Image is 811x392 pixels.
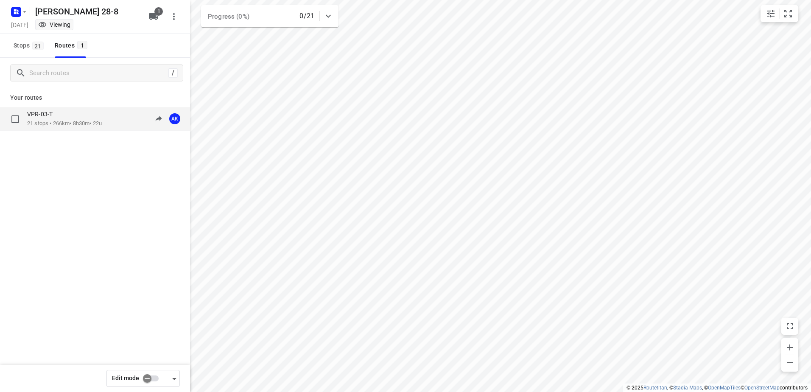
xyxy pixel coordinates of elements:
[299,11,314,21] p: 0/21
[77,41,87,49] span: 1
[150,110,167,127] button: Send to driver
[780,5,797,22] button: Fit zoom
[10,93,180,102] p: Your routes
[673,385,702,391] a: Stadia Maps
[38,20,70,29] div: Viewing
[154,7,163,16] span: 1
[201,5,338,27] div: Progress (0%)0/21
[14,40,46,51] span: Stops
[761,5,798,22] div: small contained button group
[762,5,779,22] button: Map settings
[55,40,90,51] div: Routes
[643,385,667,391] a: Routetitan
[626,385,808,391] li: © 2025 , © , © © contributors
[208,13,249,20] span: Progress (0%)
[27,120,102,128] p: 21 stops • 266km • 8h30m • 22u
[29,67,168,80] input: Search routes
[169,373,179,384] div: Driver app settings
[168,68,178,78] div: /
[32,42,44,50] span: 21
[112,375,139,381] span: Edit mode
[27,110,58,118] p: VPR-03-T
[145,8,162,25] button: 1
[708,385,741,391] a: OpenMapTiles
[744,385,780,391] a: OpenStreetMap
